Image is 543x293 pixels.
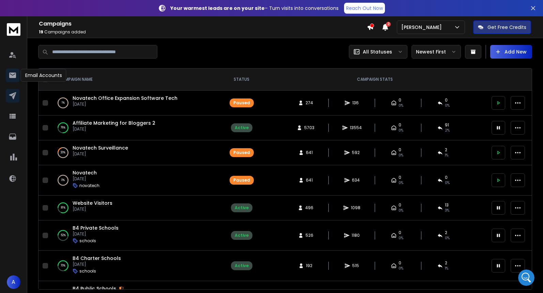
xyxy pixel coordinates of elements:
img: Profile image for Box [19,4,30,15]
td: 52%B4 Private Schools[DATE]schools [51,220,221,251]
a: B4 Private Schools [73,225,119,231]
a: Novatech [73,169,97,176]
button: Emoji picker [11,223,16,229]
a: Novatech Surveillance [73,144,128,151]
strong: Your warmest leads are on your site [170,5,265,12]
button: A [7,275,20,289]
td: 1%Novatech Office Expansion Software Tech[DATE] [51,91,221,115]
button: Gif picker [21,223,27,229]
span: 1 % [445,266,448,271]
div: You’ll get replies here and in your email: ✉️ [11,77,106,104]
span: 0 [399,230,401,235]
b: [EMAIL_ADDRESS][DOMAIN_NAME] [11,91,65,103]
p: 76 % [61,124,65,131]
p: Get Free Credits [487,24,526,31]
b: Later [DATE] [17,114,51,120]
p: 52 % [61,232,66,239]
th: STATUS [221,68,262,91]
span: 0 [399,175,401,180]
button: Newest First [412,45,461,59]
span: 2 [445,260,447,266]
span: 13 [445,202,449,208]
span: 3 % [445,208,449,213]
p: novatech [79,183,99,188]
p: schools [79,268,96,274]
span: 5703 [304,125,314,130]
div: You’ll get replies here and in your email:✉️[EMAIL_ADDRESS][DOMAIN_NAME]The team will be back🕒Lat... [5,73,112,125]
span: 2 [445,147,447,153]
td: 0%Novatech[DATE]novatech [51,165,221,196]
span: Novatech Office Expansion Software Tech [73,95,177,102]
td: 81%Website Visitors[DATE] [51,196,221,220]
span: 1098 [351,205,360,211]
span: Affiliate Marketing for Bloggers 2 [73,120,155,126]
p: Reach Out Now [346,5,383,12]
div: Alexander says… [5,39,131,73]
a: B4 Charter Schools [73,255,121,262]
button: Home [119,3,132,16]
span: 634 [352,178,360,183]
button: Get Free Credits [473,20,531,34]
textarea: Message… [6,209,130,220]
div: Active [235,125,249,130]
p: [DATE] [73,102,177,107]
span: 0% [399,208,403,213]
th: CAMPAIGN NAME [51,68,221,91]
span: 496 [305,205,313,211]
h1: Box [33,3,43,9]
span: 0 % [445,180,450,186]
span: 0 [399,122,401,128]
p: [DATE] [73,262,121,267]
span: 0% [399,128,403,133]
span: 1 % [445,153,448,158]
span: 515 [352,263,359,268]
div: Hi. Semrush is saying that your website visitor's link javascript is unmiified and uncompressed. [25,39,131,67]
p: All Statuses [363,48,392,55]
span: 274 [306,100,313,106]
img: logo [7,23,20,36]
button: go back [4,3,17,16]
div: Active [235,205,249,211]
p: schools [79,238,96,244]
div: Paused [233,150,250,155]
span: 0 [445,97,448,103]
span: 1180 [352,233,360,238]
p: – Turn visits into conversations [170,5,339,12]
span: 0% [399,180,403,186]
div: Paused [233,178,250,183]
span: 192 [306,263,313,268]
div: Box • 9m ago [11,126,39,130]
span: 0 [399,147,401,153]
p: [DATE] [73,206,112,212]
p: Campaigns added [39,29,367,35]
p: [DATE] [73,151,128,157]
span: 0 [399,260,401,266]
button: Upload attachment [32,223,38,229]
p: 81 % [61,204,65,211]
span: 0 [399,202,401,208]
span: 0% [399,266,403,271]
h1: Campaigns [39,20,367,28]
span: 136 [352,100,359,106]
p: [DATE] [73,126,155,132]
div: Active [235,233,249,238]
p: 20 % [61,149,65,156]
p: The team can also help [33,9,85,15]
span: 91 [445,122,449,128]
div: Email Accounts [21,69,66,82]
span: 0 [399,97,401,103]
span: 2 [445,230,447,235]
td: 20%Novatech Surveillance[DATE] [51,140,221,165]
p: [DATE] [73,176,99,182]
a: Website Visitors [73,200,112,206]
td: 70%B4 Charter Schools[DATE]schools [51,251,221,281]
span: 0 % [445,103,450,108]
span: B4 Public Schools [73,285,116,292]
span: 2 [386,22,391,27]
span: 592 [352,150,360,155]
